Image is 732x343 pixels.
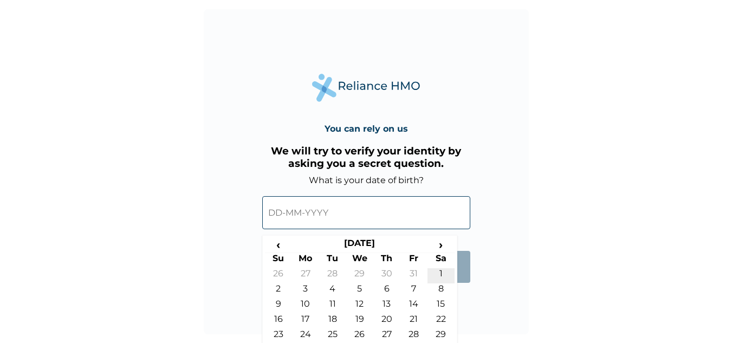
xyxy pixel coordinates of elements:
[346,314,373,329] td: 19
[319,283,346,299] td: 4
[319,253,346,268] th: Tu
[427,268,455,283] td: 1
[400,283,427,299] td: 7
[373,268,400,283] td: 30
[427,238,455,251] span: ›
[309,175,424,185] label: What is your date of birth?
[265,253,292,268] th: Su
[373,253,400,268] th: Th
[319,299,346,314] td: 11
[265,283,292,299] td: 2
[373,299,400,314] td: 13
[325,124,408,134] h4: You can rely on us
[292,268,319,283] td: 27
[262,145,470,170] h3: We will try to verify your identity by asking you a secret question.
[427,253,455,268] th: Sa
[292,283,319,299] td: 3
[346,283,373,299] td: 5
[346,253,373,268] th: We
[346,268,373,283] td: 29
[373,283,400,299] td: 6
[319,268,346,283] td: 28
[262,196,470,229] input: DD-MM-YYYY
[265,238,292,251] span: ‹
[292,314,319,329] td: 17
[400,299,427,314] td: 14
[400,268,427,283] td: 31
[265,299,292,314] td: 9
[346,299,373,314] td: 12
[319,314,346,329] td: 18
[400,253,427,268] th: Fr
[292,238,427,253] th: [DATE]
[292,253,319,268] th: Mo
[427,283,455,299] td: 8
[265,314,292,329] td: 16
[265,268,292,283] td: 26
[400,314,427,329] td: 21
[427,299,455,314] td: 15
[312,74,420,101] img: Reliance Health's Logo
[427,314,455,329] td: 22
[373,314,400,329] td: 20
[292,299,319,314] td: 10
